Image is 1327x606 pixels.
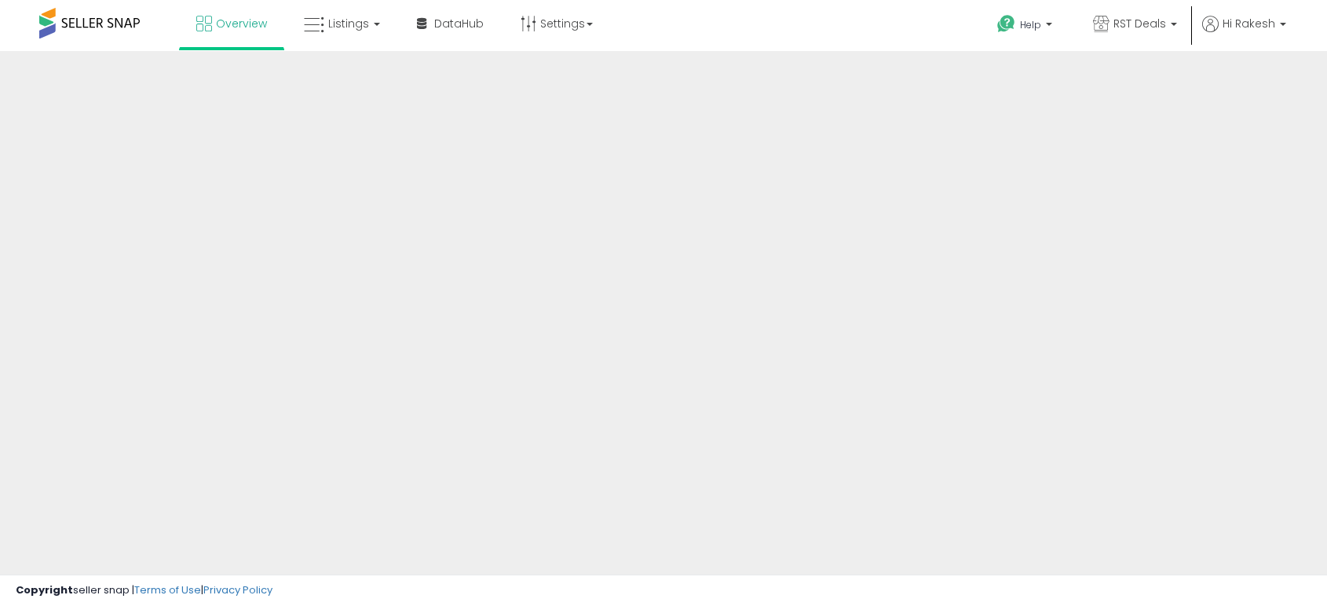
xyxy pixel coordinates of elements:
i: Get Help [996,14,1016,34]
span: RST Deals [1113,16,1166,31]
div: seller snap | | [16,583,272,598]
span: Listings [328,16,369,31]
a: Terms of Use [134,582,201,597]
span: Overview [216,16,267,31]
strong: Copyright [16,582,73,597]
a: Hi Rakesh [1202,16,1286,51]
span: Hi Rakesh [1223,16,1275,31]
a: Privacy Policy [203,582,272,597]
a: Help [985,2,1068,51]
span: DataHub [434,16,484,31]
span: Help [1020,18,1041,31]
